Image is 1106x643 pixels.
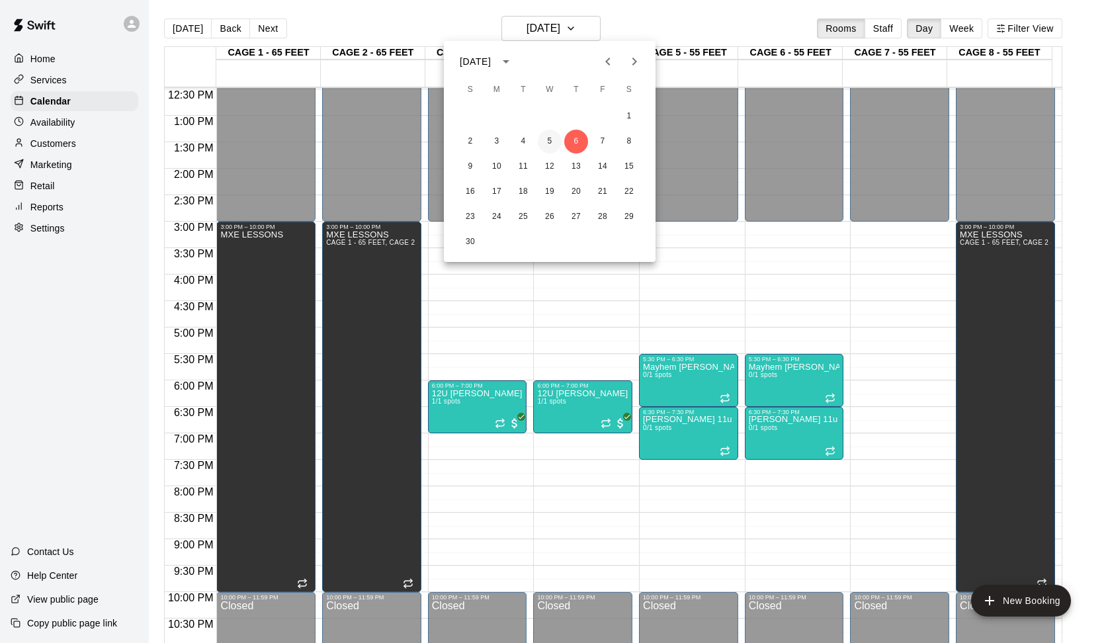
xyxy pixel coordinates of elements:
[485,130,509,153] button: 3
[458,205,482,229] button: 23
[617,180,641,204] button: 22
[458,230,482,254] button: 30
[511,180,535,204] button: 18
[485,180,509,204] button: 17
[621,48,648,75] button: Next month
[595,48,621,75] button: Previous month
[538,130,562,153] button: 5
[460,55,491,69] div: [DATE]
[511,130,535,153] button: 4
[591,155,615,179] button: 14
[617,77,641,103] span: Saturday
[458,77,482,103] span: Sunday
[458,130,482,153] button: 2
[485,205,509,229] button: 24
[538,155,562,179] button: 12
[564,155,588,179] button: 13
[617,155,641,179] button: 15
[495,50,517,73] button: calendar view is open, switch to year view
[591,77,615,103] span: Friday
[564,130,588,153] button: 6
[538,205,562,229] button: 26
[485,77,509,103] span: Monday
[617,130,641,153] button: 8
[511,77,535,103] span: Tuesday
[564,180,588,204] button: 20
[485,155,509,179] button: 10
[617,205,641,229] button: 29
[538,180,562,204] button: 19
[458,180,482,204] button: 16
[591,130,615,153] button: 7
[564,77,588,103] span: Thursday
[591,205,615,229] button: 28
[564,205,588,229] button: 27
[458,155,482,179] button: 9
[538,77,562,103] span: Wednesday
[617,105,641,128] button: 1
[511,155,535,179] button: 11
[511,205,535,229] button: 25
[591,180,615,204] button: 21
